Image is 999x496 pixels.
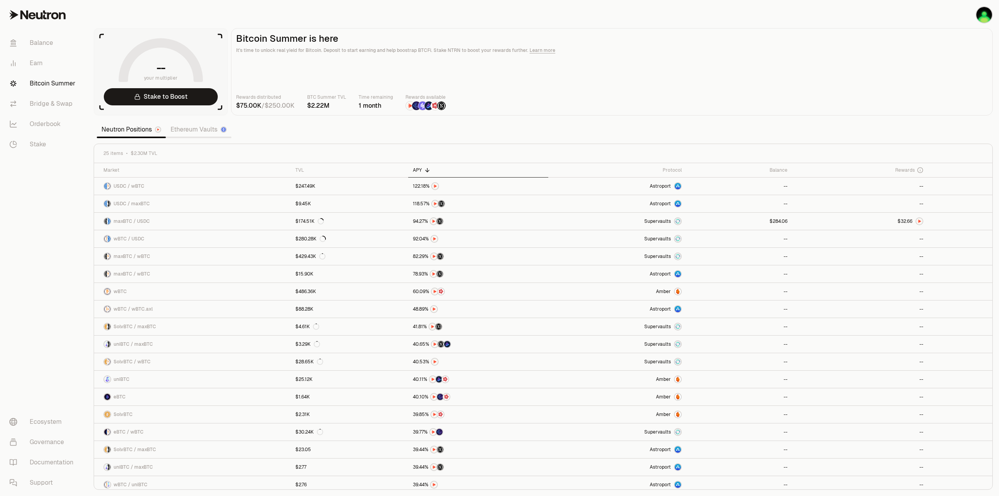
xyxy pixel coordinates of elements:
a: SupervaultsSupervaults [548,248,686,265]
a: AmberAmber [548,388,686,405]
button: NTRNStructured Points [413,200,544,208]
span: wBTC / USDC [114,236,144,242]
a: NTRNBedrock DiamondsMars Fragments [408,371,549,388]
a: USDC LogomaxBTC LogoUSDC / maxBTC [94,195,291,212]
a: Learn more [530,47,555,53]
a: $30.24K [291,423,408,441]
div: $2.77 [295,464,306,470]
img: maxBTC Logo [108,201,110,207]
div: $486.36K [295,288,316,295]
a: eBTC LogoeBTC [94,388,291,405]
div: $2.31K [295,411,310,418]
img: Mars Fragments [437,411,444,418]
div: $28.65K [295,359,323,365]
a: $9.45K [291,195,408,212]
a: -- [792,248,928,265]
a: Astroport [548,178,686,195]
img: Amber [675,411,681,418]
a: -- [686,248,792,265]
span: Supervaults [644,359,671,365]
span: maxBTC / USDC [114,218,150,224]
a: SupervaultsSupervaults [548,353,686,370]
a: Astroport [548,300,686,318]
div: $429.43K [295,253,325,260]
a: NTRN [408,353,549,370]
a: NTRNStructured Points [408,195,549,212]
a: uniBTC LogomaxBTC LogouniBTC / maxBTC [94,336,291,353]
a: Neutron Positions [97,122,166,137]
img: Mars Fragments [438,288,444,295]
a: $4.61K [291,318,408,335]
img: wBTC Logo [104,306,107,312]
a: Astroport [548,195,686,212]
a: maxBTC LogoUSDC LogomaxBTC / USDC [94,213,291,230]
span: 25 items [103,150,123,156]
img: NTRN [430,218,437,224]
img: wBTC Logo [108,359,110,365]
button: NTRNStructured Points [413,252,544,260]
span: Astroport [650,271,671,277]
a: $486.36K [291,283,408,300]
span: Amber [656,411,671,418]
div: $30.24K [295,429,323,435]
img: Solv Points [418,101,427,110]
a: -- [792,353,928,370]
img: maxBTC Logo [108,446,110,453]
button: NTRNEtherFi PointsMars Fragments [413,393,544,401]
a: Stake to Boost [104,88,218,105]
a: SupervaultsSupervaults [548,213,686,230]
img: maxBTC Logo [108,341,110,347]
span: Supervaults [644,236,671,242]
span: Astroport [650,183,671,189]
img: NTRN [406,101,414,110]
img: wBTC Logo [104,236,107,242]
a: Astroport [548,476,686,493]
img: Supervaults [675,429,681,435]
img: USDC Logo [108,236,110,242]
img: SolvBTC Logo [104,446,107,453]
button: NTRNBedrock DiamondsMars Fragments [413,375,544,383]
a: -- [792,300,928,318]
a: SolvBTC LogomaxBTC LogoSolvBTC / maxBTC [94,318,291,335]
a: wBTC LogowBTC [94,283,291,300]
a: USDC LogowBTC LogoUSDC / wBTC [94,178,291,195]
img: SolvBTC Logo [104,324,107,330]
a: $15.90K [291,265,408,283]
div: TVL [295,167,404,173]
a: $429.43K [291,248,408,265]
a: Astroport [548,459,686,476]
a: maxBTC LogowBTC LogomaxBTC / wBTC [94,265,291,283]
img: Supervaults [675,341,681,347]
a: Governance [3,432,84,452]
img: Structured Points [438,201,444,207]
img: wBTC Logo [108,253,110,260]
a: -- [792,406,928,423]
button: NTRNMars Fragments [413,411,544,418]
img: wBTC.axl Logo [108,306,110,312]
div: $1.64K [295,394,310,400]
img: EtherFi Points [412,101,421,110]
img: SolvBTC Logo [104,359,107,365]
img: Supervaults [675,324,681,330]
a: -- [792,371,928,388]
span: Amber [656,288,671,295]
a: -- [686,371,792,388]
img: NTRN [430,271,437,277]
span: eBTC [114,394,126,400]
img: NTRN [431,411,437,418]
span: SolvBTC / maxBTC [114,446,156,453]
a: -- [686,406,792,423]
a: NTRNMars Fragments [408,283,549,300]
img: eBTC Logo [104,394,110,400]
a: SupervaultsSupervaults [548,423,686,441]
img: NTRN [430,376,436,382]
span: eBTC / wBTC [114,429,144,435]
img: EtherFi Points [437,394,443,400]
div: $247.49K [295,183,315,189]
a: $247.49K [291,178,408,195]
a: -- [792,441,928,458]
a: NTRNStructured Points [408,248,549,265]
span: wBTC / wBTC.axl [114,306,153,312]
img: maxBTC Logo [104,253,107,260]
img: Bedrock Diamonds [444,341,450,347]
